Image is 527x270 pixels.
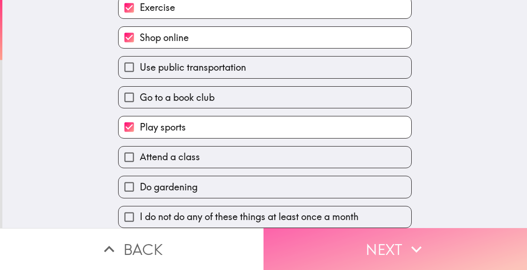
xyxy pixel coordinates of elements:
[119,87,411,108] button: Go to a book club
[119,176,411,197] button: Do gardening
[119,27,411,48] button: Shop online
[140,180,198,194] span: Do gardening
[140,121,186,134] span: Play sports
[140,150,200,164] span: Attend a class
[140,91,215,104] span: Go to a book club
[119,206,411,228] button: I do not do any of these things at least once a month
[140,31,189,44] span: Shop online
[140,1,175,14] span: Exercise
[119,116,411,138] button: Play sports
[140,210,359,223] span: I do not do any of these things at least once a month
[263,228,527,270] button: Next
[119,147,411,168] button: Attend a class
[140,61,246,74] span: Use public transportation
[119,57,411,78] button: Use public transportation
